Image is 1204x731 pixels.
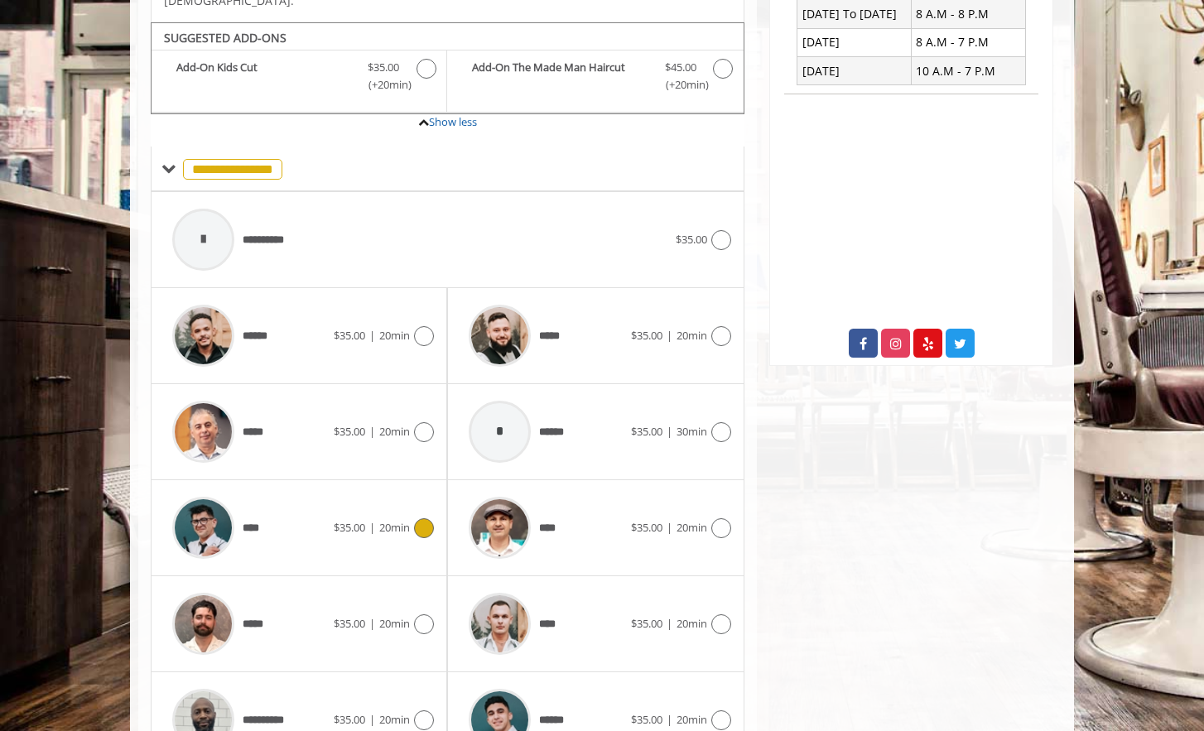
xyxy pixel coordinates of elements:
[379,424,410,439] span: 20min
[334,712,365,727] span: $35.00
[677,424,707,439] span: 30min
[334,328,365,343] span: $35.00
[667,520,672,535] span: |
[334,520,365,535] span: $35.00
[667,712,672,727] span: |
[164,30,287,46] b: SUGGESTED ADD-ONS
[677,520,707,535] span: 20min
[631,616,662,631] span: $35.00
[379,520,410,535] span: 20min
[334,616,365,631] span: $35.00
[379,328,410,343] span: 20min
[797,28,912,56] td: [DATE]
[631,520,662,535] span: $35.00
[911,57,1025,85] td: 10 A.M - 7 P.M
[334,424,365,439] span: $35.00
[176,59,351,94] b: Add-On Kids Cut
[455,59,734,98] label: Add-On The Made Man Haircut
[665,59,696,76] span: $45.00
[369,520,375,535] span: |
[429,114,477,129] a: Show less
[631,424,662,439] span: $35.00
[676,232,707,247] span: $35.00
[631,328,662,343] span: $35.00
[368,59,399,76] span: $35.00
[369,616,375,631] span: |
[379,616,410,631] span: 20min
[369,424,375,439] span: |
[667,328,672,343] span: |
[379,712,410,727] span: 20min
[667,424,672,439] span: |
[151,22,744,114] div: Kids cut Add-onS
[160,59,438,98] label: Add-On Kids Cut
[369,712,375,727] span: |
[369,328,375,343] span: |
[797,57,912,85] td: [DATE]
[667,616,672,631] span: |
[631,712,662,727] span: $35.00
[677,328,707,343] span: 20min
[677,616,707,631] span: 20min
[656,76,705,94] span: (+20min )
[472,59,648,94] b: Add-On The Made Man Haircut
[911,28,1025,56] td: 8 A.M - 7 P.M
[677,712,707,727] span: 20min
[359,76,408,94] span: (+20min )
